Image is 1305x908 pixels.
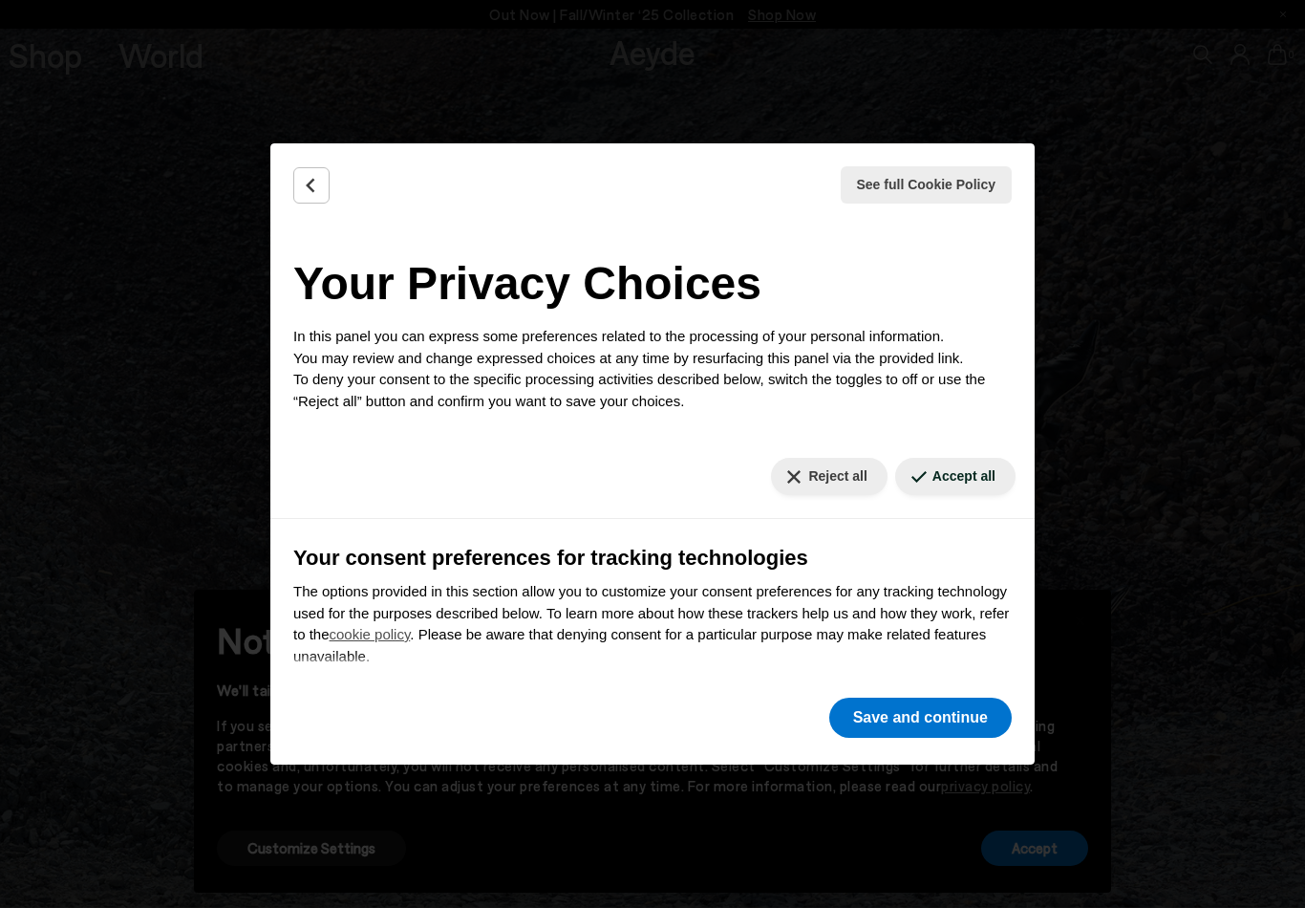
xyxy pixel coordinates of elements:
[841,166,1013,204] button: See full Cookie Policy
[771,458,887,495] button: Reject all
[293,581,1012,667] p: The options provided in this section allow you to customize your consent preferences for any trac...
[330,626,411,642] a: cookie policy - link opens in a new tab
[293,167,330,204] button: Back
[293,326,1012,412] p: In this panel you can express some preferences related to the processing of your personal informa...
[857,175,996,195] span: See full Cookie Policy
[895,458,1016,495] button: Accept all
[293,542,1012,573] h3: Your consent preferences for tracking technologies
[829,698,1012,738] button: Save and continue
[293,249,1012,318] h2: Your Privacy Choices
